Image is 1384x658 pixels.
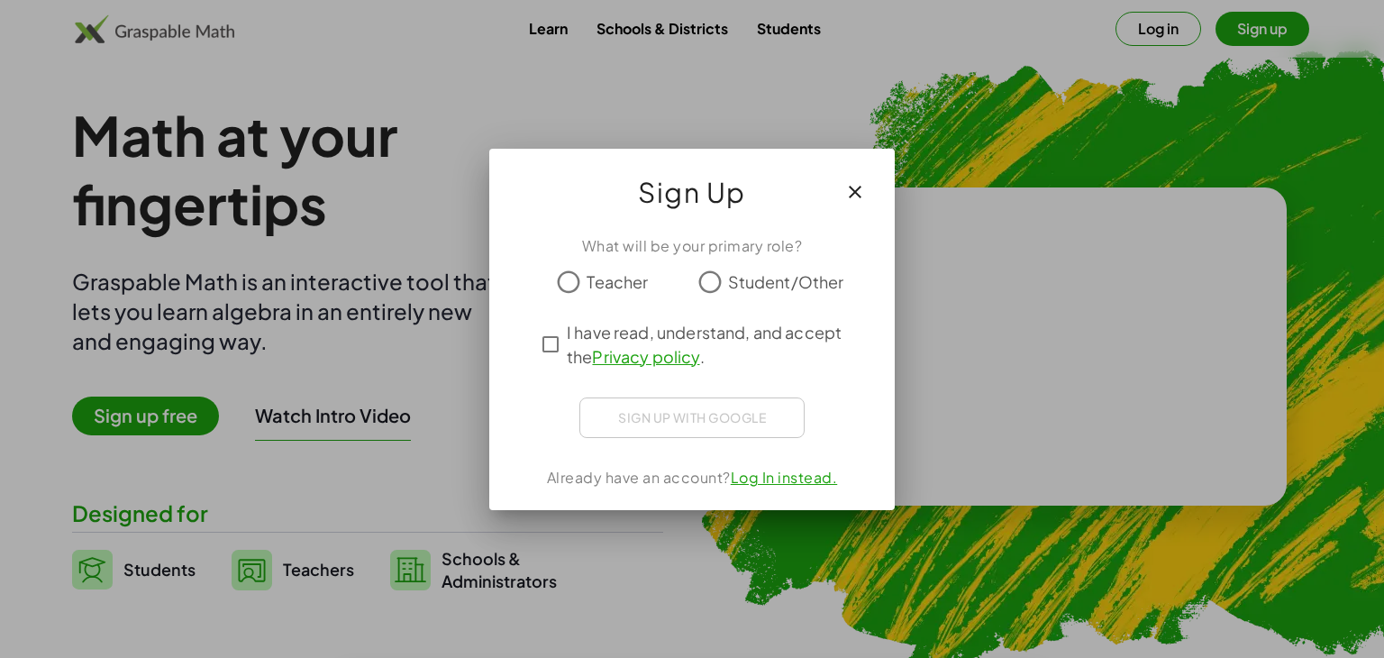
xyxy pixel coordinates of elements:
span: Student/Other [728,270,844,294]
span: Sign Up [638,170,746,214]
a: Privacy policy [592,346,699,367]
div: What will be your primary role? [511,235,873,257]
span: Teacher [587,270,648,294]
div: Already have an account? [511,467,873,489]
span: I have read, understand, and accept the . [567,320,850,369]
a: Log In instead. [731,468,838,487]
